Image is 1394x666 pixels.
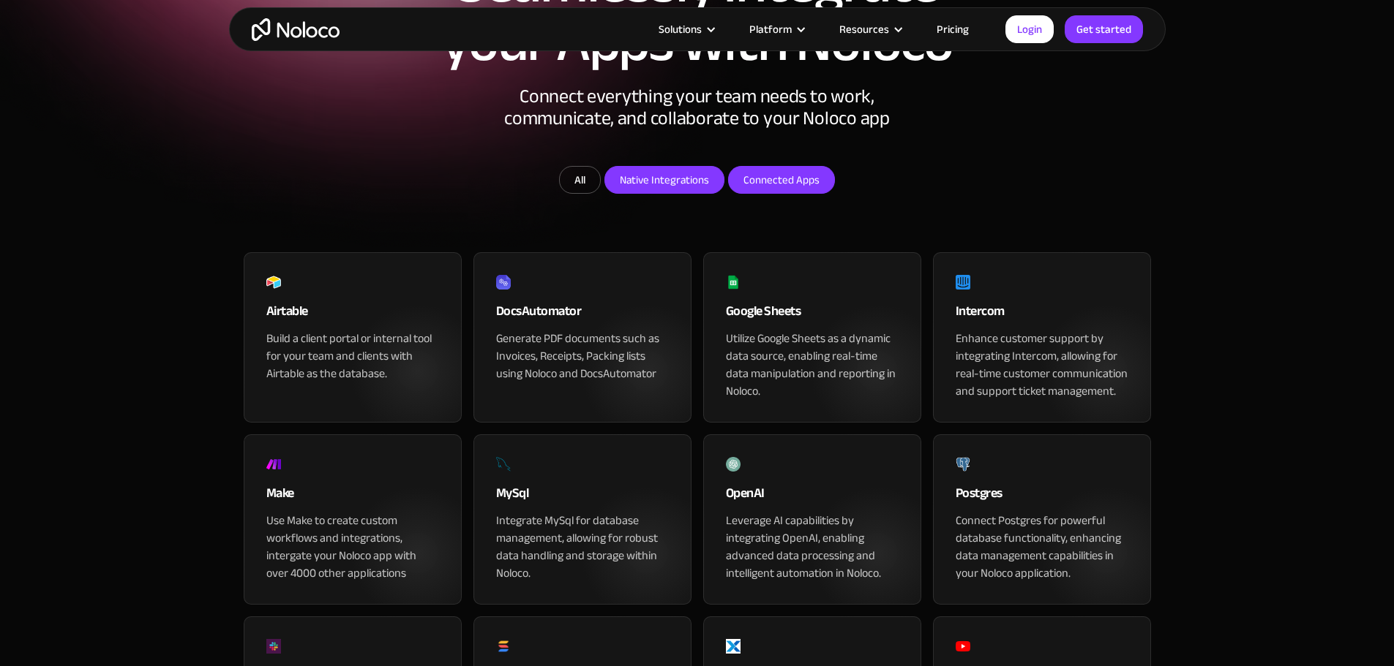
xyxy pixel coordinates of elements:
[933,252,1151,423] a: IntercomEnhance customer support by integrating Intercom, allowing for real-time customer communi...
[1065,15,1143,43] a: Get started
[703,252,921,423] a: Google SheetsUtilize Google Sheets as a dynamic data source, enabling real-time data manipulation...
[956,483,1128,512] div: Postgres
[1005,15,1054,43] a: Login
[478,86,917,166] div: Connect everything your team needs to work, communicate, and collaborate to your Noloco app
[726,330,899,400] div: Utilize Google Sheets as a dynamic data source, enabling real-time data manipulation and reportin...
[496,483,669,512] div: MySql
[703,434,921,605] a: OpenAILeverage AI capabilities by integrating OpenAI, enabling advanced data processing and intel...
[244,252,462,423] a: AirtableBuild a client portal or internal tool for your team and clients with Airtable as the dat...
[559,166,601,194] a: All
[473,252,692,423] a: DocsAutomatorGenerate PDF documents such as Invoices, Receipts, Packing lists using Noloco and Do...
[726,512,899,582] div: Leverage AI capabilities by integrating OpenAI, enabling advanced data processing and intelligent...
[496,330,669,382] div: Generate PDF documents such as Invoices, Receipts, Packing lists using Noloco and DocsAutomator
[496,512,669,582] div: Integrate MySql for database management, allowing for robust data handling and storage within Nol...
[252,18,340,41] a: home
[244,434,462,605] a: MakeUse Make to create custom workflows and integrations, intergate your Noloco app with over 400...
[731,20,821,39] div: Platform
[726,483,899,512] div: OpenAI
[933,434,1151,605] a: PostgresConnect Postgres for powerful database functionality, enhancing data management capabilit...
[918,20,987,39] a: Pricing
[749,20,792,39] div: Platform
[266,483,439,512] div: Make
[956,512,1128,582] div: Connect Postgres for powerful database functionality, enhancing data management capabilities in y...
[659,20,702,39] div: Solutions
[266,512,439,582] div: Use Make to create custom workflows and integrations, intergate your Noloco app with over 4000 ot...
[496,300,669,330] div: DocsAutomator
[839,20,889,39] div: Resources
[473,434,692,605] a: MySqlIntegrate MySql for database management, allowing for robust data handling and storage withi...
[956,330,1128,400] div: Enhance customer support by integrating Intercom, allowing for real-time customer communication a...
[726,300,899,330] div: Google Sheets
[266,330,439,382] div: Build a client portal or internal tool for your team and clients with Airtable as the database.
[956,300,1128,330] div: Intercom
[405,166,990,197] form: Email Form
[821,20,918,39] div: Resources
[266,300,439,330] div: Airtable
[640,20,731,39] div: Solutions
